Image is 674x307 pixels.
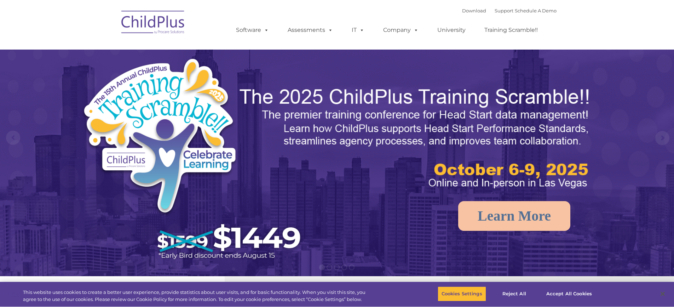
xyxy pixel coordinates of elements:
span: Phone number [98,76,128,81]
button: Accept All Cookies [542,286,596,301]
a: Company [376,23,426,37]
img: ChildPlus by Procare Solutions [118,6,189,41]
button: Close [655,286,670,302]
span: Last name [98,47,120,52]
a: Software [229,23,276,37]
a: Assessments [281,23,340,37]
a: University [430,23,473,37]
font: | [462,8,557,13]
a: IT [345,23,371,37]
a: Learn More [458,201,570,231]
button: Cookies Settings [438,286,486,301]
button: Reject All [492,286,536,301]
a: Download [462,8,486,13]
div: This website uses cookies to create a better user experience, provide statistics about user visit... [23,289,371,303]
a: Schedule A Demo [515,8,557,13]
a: Support [495,8,513,13]
a: Training Scramble!! [477,23,545,37]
